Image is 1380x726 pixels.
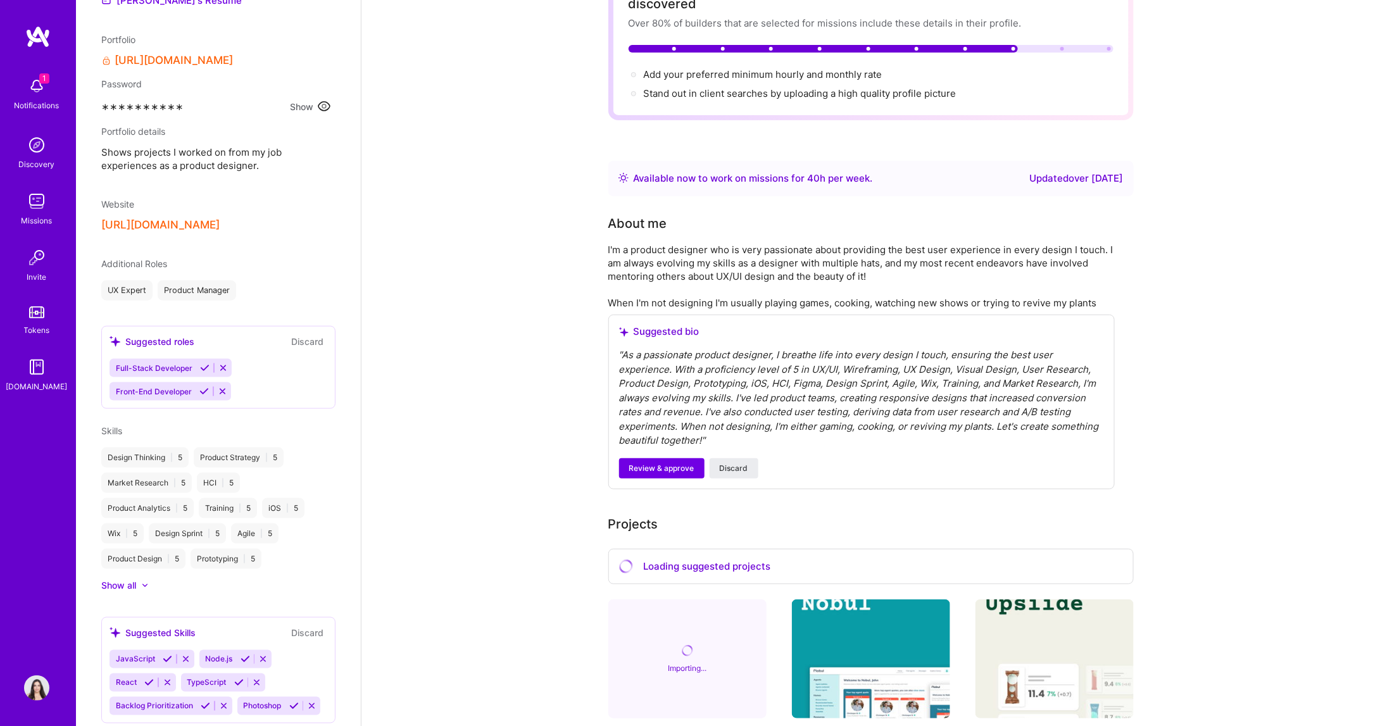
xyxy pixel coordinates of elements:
img: logo [25,25,51,48]
span: Full-Stack Developer [116,363,192,373]
span: Skills [101,425,122,436]
div: Tokens [24,323,50,337]
i: Accept [234,678,244,687]
i: Reject [252,678,261,687]
div: Tell us a little about yourself [608,214,667,233]
i: icon CircleLoadingViolet [616,556,636,576]
button: Show [286,98,336,115]
i: icon SuggestedTeams [110,627,120,638]
span: Node.js [206,654,233,664]
span: Review & approve [629,463,694,474]
div: Market Research 5 [101,473,192,493]
span: Add your preferred minimum hourly and monthly rate [644,68,882,80]
span: JavaScript [116,654,155,664]
div: Discovery [19,158,55,171]
div: Suggested Skills [110,626,196,639]
span: | [173,478,176,488]
span: Portfolio [101,34,135,45]
div: Suggested bio [619,325,1104,338]
span: | [208,529,210,539]
div: Prototyping 5 [191,549,261,569]
div: Training 5 [199,498,257,518]
i: icon SuggestedTeams [619,327,629,337]
span: | [167,554,170,564]
i: icon SuggestedTeams [110,336,120,347]
img: discovery [24,132,49,158]
span: | [175,503,178,513]
i: Reject [219,701,229,711]
i: Accept [199,387,209,396]
div: Password [101,77,336,91]
div: " As a passionate product designer, I breathe life into every design I touch, ensuring the best u... [619,348,1104,448]
button: Discard [287,334,327,349]
div: Stand out in client searches by uploading a high quality profile picture [644,87,957,100]
i: Accept [144,678,154,687]
div: iOS 5 [262,498,304,518]
img: User Avatar [24,675,49,701]
div: Product Design 5 [101,549,185,569]
span: TypeScript [187,678,227,687]
img: guide book [24,354,49,380]
div: [DOMAIN_NAME] [6,380,68,393]
div: Updated over [DATE] [1030,171,1124,186]
span: | [260,529,263,539]
i: Reject [218,387,227,396]
div: UX Expert [101,280,153,301]
div: Suggested roles [110,335,194,348]
img: An innovative market research tool [975,599,1134,718]
div: Product Strategy 5 [194,447,284,468]
span: Front-End Developer [116,387,192,396]
div: Product Manager [158,280,236,301]
i: Accept [201,701,210,711]
div: Projects [608,515,658,534]
span: Discard [720,463,748,474]
span: ∗∗∗∗∗∗∗∗∗∗ [101,101,184,113]
img: Responsive landing page dashboard [792,599,950,718]
div: Portfolio details [101,125,336,138]
i: icon CircleLoadingViolet [679,642,695,658]
i: Accept [241,654,250,664]
div: I'm a product designer who is very passionate about providing the best user experience in every d... [608,243,1115,310]
img: tokens [29,306,44,318]
i: Accept [163,654,172,664]
div: Wix 5 [101,523,144,544]
span: Photoshop [244,701,282,711]
i: Reject [307,701,317,711]
img: Availability [618,173,629,183]
span: | [125,529,128,539]
div: Over 80% of builders that are selected for missions include these details in their profile. [629,16,1113,30]
div: Design Thinking 5 [101,447,189,468]
span: 40 [808,172,820,184]
div: Product Analytics 5 [101,498,194,518]
img: Invite [24,245,49,270]
a: [URL][DOMAIN_NAME] [115,54,233,67]
span: Shows projects I worked on from my job experiences as a product designer. [101,146,336,172]
div: About me [608,214,667,233]
div: Invite [27,270,47,284]
img: bell [24,73,49,99]
span: 1 [39,73,49,84]
div: Available now to work on missions for h per week . [634,171,873,186]
i: Reject [258,654,268,664]
i: Reject [181,654,191,664]
div: Missions [22,214,53,227]
div: Agile 5 [231,523,279,544]
span: Additional Roles [101,258,167,269]
div: Design Sprint 5 [149,523,226,544]
img: teamwork [24,189,49,214]
span: | [222,478,224,488]
span: Backlog Prioritization [116,701,193,711]
div: Importing... [668,661,706,675]
i: Reject [218,363,228,373]
span: | [243,554,246,564]
button: Discard [287,625,327,640]
i: Accept [289,701,299,711]
div: Notifications [15,99,60,112]
button: [URL][DOMAIN_NAME] [101,218,220,232]
i: Accept [200,363,210,373]
span: React [116,678,137,687]
div: Show all [101,579,136,592]
i: Reject [163,678,172,687]
span: | [265,453,268,463]
span: | [239,503,241,513]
